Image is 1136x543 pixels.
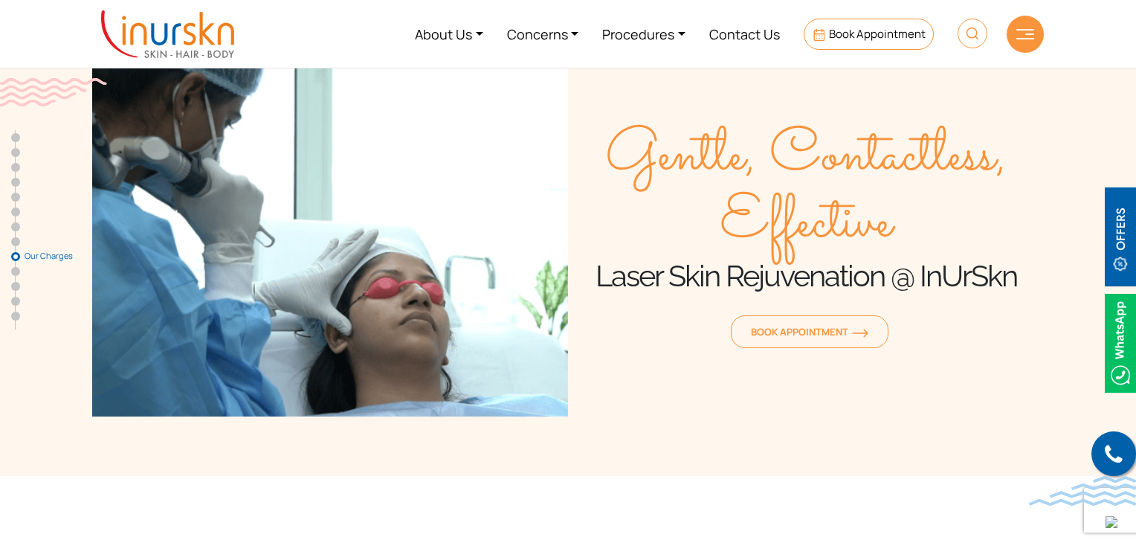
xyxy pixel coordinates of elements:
img: orange-arrow [852,329,868,338]
a: About Us [403,6,495,62]
img: hamLine.svg [1016,29,1034,39]
img: Whatsappicon [1105,294,1136,393]
img: offerBt [1105,187,1136,286]
a: Contact Us [697,6,792,62]
img: inurskn-logo [101,10,234,58]
img: HeaderSearch [958,19,987,48]
a: Book Appointmentorange-arrow [731,315,888,348]
a: Concerns [495,6,591,62]
a: Whatsappicon [1105,334,1136,350]
a: Book Appointment [804,19,934,50]
h1: Laser Skin Rejuvenation @ InUrSkn [568,257,1044,295]
span: Book Appointment [829,26,926,42]
a: Our Charges [11,252,20,261]
span: Book Appointment [751,325,868,338]
img: up-blue-arrow.svg [1106,516,1117,528]
span: Our Charges [25,251,99,260]
img: bluewave [1029,476,1136,506]
span: Gentle, Contactless, Effective [568,123,1044,257]
a: Procedures [590,6,697,62]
